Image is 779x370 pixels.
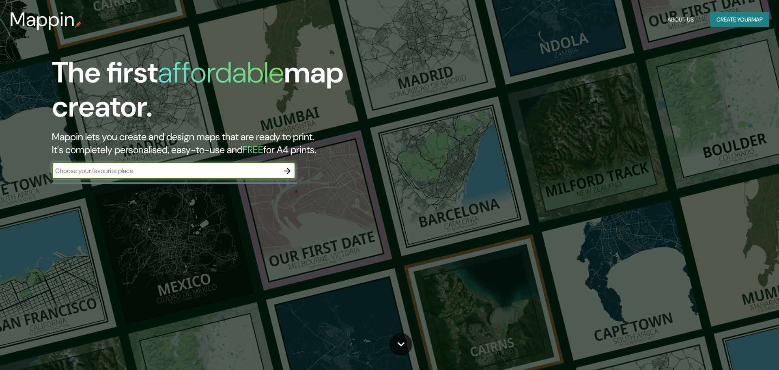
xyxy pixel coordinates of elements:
h5: FREE [243,143,263,156]
h1: The first map creator. [52,56,441,130]
button: Create yourmap [710,12,769,27]
h1: affordable [158,54,284,91]
input: Choose your favourite place [52,166,279,175]
h3: Mappin [10,8,75,31]
h2: Mappin lets you create and design maps that are ready to print. It's completely personalised, eas... [52,130,441,156]
img: mappin-pin [75,21,82,28]
button: About Us [664,12,697,27]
